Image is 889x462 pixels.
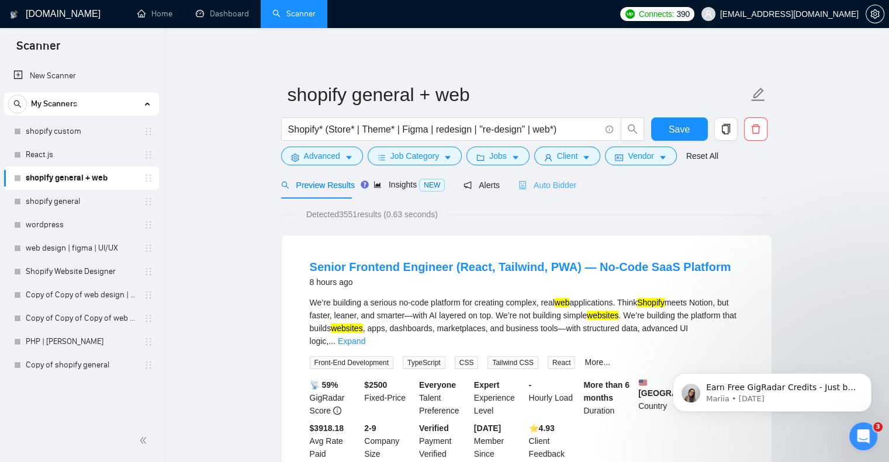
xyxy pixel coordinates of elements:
a: PHP | [PERSON_NAME] [26,330,137,353]
span: holder [144,360,153,370]
span: holder [144,267,153,276]
button: setting [866,5,884,23]
mark: websites [331,324,362,333]
a: web design | figma | UI/UX [26,237,137,260]
div: Company Size [362,422,417,460]
a: shopify general + web [26,166,137,190]
iframe: Intercom live chat [849,422,877,450]
div: Country [636,378,691,417]
span: search [9,100,26,108]
button: barsJob Categorycaret-down [368,147,462,165]
span: 3 [873,422,883,432]
span: user [704,10,712,18]
span: React [548,356,575,369]
span: folder [476,153,485,162]
a: Copy of shopify general [26,353,137,377]
div: Payment Verified [417,422,472,460]
div: Avg Rate Paid [307,422,362,460]
span: CSS [455,356,479,369]
a: Copy of Copy of Copy of web design | figma | UI/UX [26,307,137,330]
a: More... [584,357,610,367]
span: holder [144,314,153,323]
button: idcardVendorcaret-down [605,147,676,165]
a: Shopify Website Designer [26,260,137,283]
span: holder [144,290,153,300]
b: 📡 59% [310,380,338,390]
a: dashboardDashboard [196,9,249,19]
span: info-circle [606,126,613,133]
span: delete [745,124,767,134]
div: Fixed-Price [362,378,417,417]
span: TypeScript [403,356,445,369]
a: New Scanner [13,64,150,88]
span: Front-End Development [310,356,393,369]
span: search [281,181,289,189]
b: $3918.18 [310,423,344,433]
span: caret-down [582,153,590,162]
input: Scanner name... [288,80,748,109]
span: Job Category [390,150,439,162]
b: [GEOGRAPHIC_DATA] [638,378,726,398]
button: folderJobscaret-down [466,147,530,165]
span: caret-down [444,153,452,162]
span: Connects: [639,8,674,20]
a: Copy of Copy of web design | figma | UI/UX [26,283,137,307]
span: holder [144,244,153,253]
a: Reset All [686,150,718,162]
b: ⭐️ 4.93 [529,423,555,433]
div: GigRadar Score [307,378,362,417]
div: Member Since [472,422,527,460]
span: NEW [419,179,445,192]
span: My Scanners [31,92,77,116]
span: edit [750,87,766,102]
a: shopify general [26,190,137,213]
span: bars [378,153,386,162]
b: Verified [419,423,449,433]
div: Talent Preference [417,378,472,417]
span: Jobs [489,150,507,162]
span: area-chart [373,180,382,189]
span: Scanner [7,37,70,62]
a: homeHome [137,9,172,19]
div: Tooltip anchor [359,179,370,190]
span: holder [144,150,153,159]
div: We’re building a serious no-code platform for creating complex, real applications. Think meets No... [310,296,743,348]
b: Expert [474,380,500,390]
input: Search Freelance Jobs... [288,122,600,137]
span: 390 [676,8,689,20]
span: Insights [373,180,445,189]
span: Auto Bidder [518,180,576,190]
span: search [621,124,644,134]
span: ... [328,336,335,346]
button: settingAdvancedcaret-down [281,147,363,165]
img: logo [10,5,18,24]
button: userClientcaret-down [534,147,601,165]
a: setting [866,9,884,19]
span: Detected 3551 results (0.63 seconds) [298,208,446,221]
a: shopify custom [26,120,137,143]
span: Alerts [463,180,500,190]
span: setting [291,153,299,162]
span: double-left [139,435,151,446]
span: holder [144,337,153,346]
span: user [544,153,552,162]
span: Client [557,150,578,162]
span: copy [715,124,737,134]
b: - [529,380,532,390]
button: copy [714,117,738,141]
a: Expand [338,336,365,346]
span: holder [144,220,153,230]
a: wordpress [26,213,137,237]
li: New Scanner [4,64,159,88]
div: Hourly Load [527,378,582,417]
span: idcard [615,153,623,162]
span: info-circle [333,407,341,415]
button: Save [651,117,708,141]
span: caret-down [345,153,353,162]
b: Everyone [419,380,456,390]
mark: Shopify [637,298,665,307]
div: Client Feedback [527,422,582,460]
